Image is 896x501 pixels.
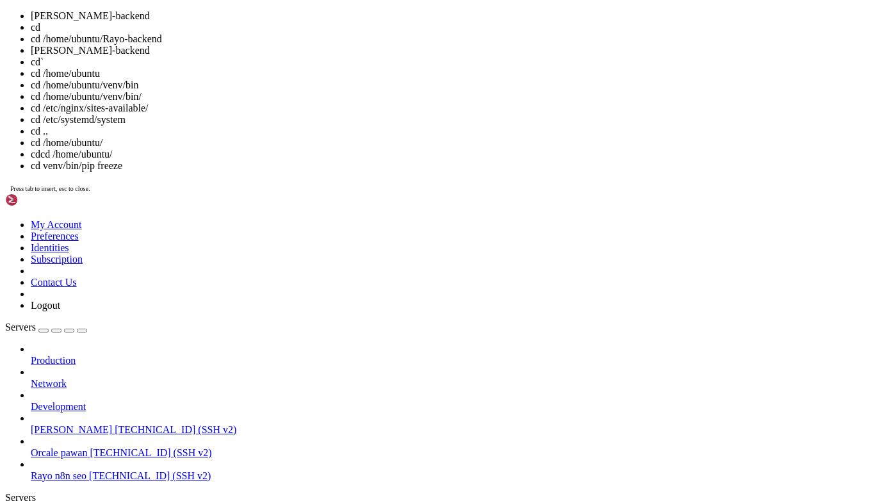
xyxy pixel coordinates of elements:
[31,459,891,482] li: Rayo n8n seo [TECHNICAL_ID] (SSH v2)
[31,137,891,149] li: cd /home/ubuntu/
[90,447,211,458] span: [TECHNICAL_ID] (SSH v2)
[31,254,83,265] a: Subscription
[31,401,86,412] span: Development
[31,68,891,79] li: cd /home/ubuntu
[31,366,891,390] li: Network
[31,103,891,114] li: cd /etc/nginx/sites-available/
[31,114,891,126] li: cd /etc/systemd/system
[31,355,891,366] a: Production
[31,470,86,481] span: Rayo n8n seo
[31,378,891,390] a: Network
[31,401,891,413] a: Development
[31,424,112,435] span: [PERSON_NAME]
[31,91,891,103] li: cd /home/ubuntu/venv/bin/
[31,447,891,459] a: Orcale pawan [TECHNICAL_ID] (SSH v2)
[10,185,90,192] span: Press tab to insert, esc to close.
[31,413,891,436] li: [PERSON_NAME] [TECHNICAL_ID] (SSH v2)
[31,242,69,253] a: Identities
[115,424,236,435] span: [TECHNICAL_ID] (SSH v2)
[31,277,77,288] a: Contact Us
[31,33,891,45] li: cd /home/ubuntu/Rayo-backend
[31,470,891,482] a: Rayo n8n seo [TECHNICAL_ID] (SSH v2)
[31,10,891,22] li: [PERSON_NAME]-backend
[31,56,891,68] li: cd`
[31,390,891,413] li: Development
[31,126,891,137] li: cd ..
[31,45,891,56] li: [PERSON_NAME]-backend
[31,79,891,91] li: cd /home/ubuntu/venv/bin
[31,219,82,230] a: My Account
[31,436,891,459] li: Orcale pawan [TECHNICAL_ID] (SSH v2)
[89,470,211,481] span: [TECHNICAL_ID] (SSH v2)
[5,193,79,206] img: Shellngn
[31,343,891,366] li: Production
[31,231,79,242] a: Preferences
[31,300,60,311] a: Logout
[31,160,891,172] li: cd venv/bin/pip freeze
[31,355,76,366] span: Production
[31,447,87,458] span: Orcale pawan
[31,424,891,436] a: [PERSON_NAME] [TECHNICAL_ID] (SSH v2)
[31,149,891,160] li: cdcd /home/ubuntu/
[5,322,87,333] a: Servers
[31,378,67,389] span: Network
[5,322,36,333] span: Servers
[31,22,891,33] li: cd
